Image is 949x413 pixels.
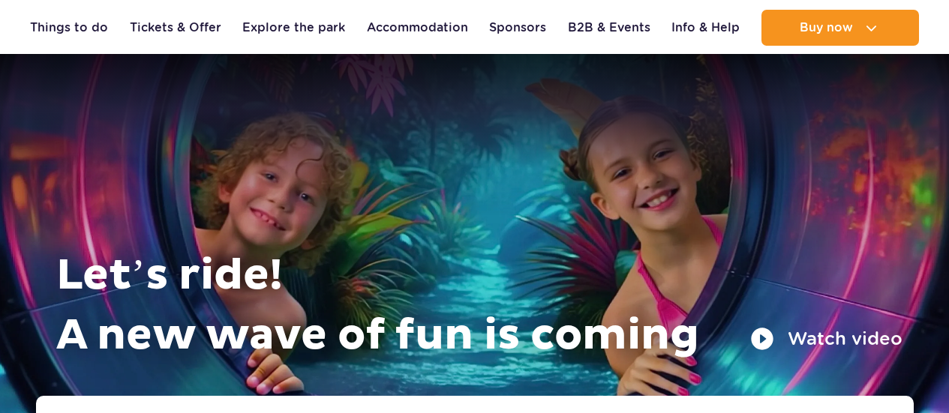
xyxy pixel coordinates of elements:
button: Watch video [750,327,902,351]
a: Accommodation [367,10,468,46]
a: Sponsors [489,10,546,46]
button: Buy now [761,10,919,46]
a: Tickets & Offer [130,10,221,46]
a: Explore the park [242,10,345,46]
h1: Let’s ride! A new wave of fun is coming [56,246,902,366]
span: Buy now [800,21,853,34]
a: Things to do [30,10,108,46]
a: Info & Help [671,10,740,46]
a: B2B & Events [568,10,650,46]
